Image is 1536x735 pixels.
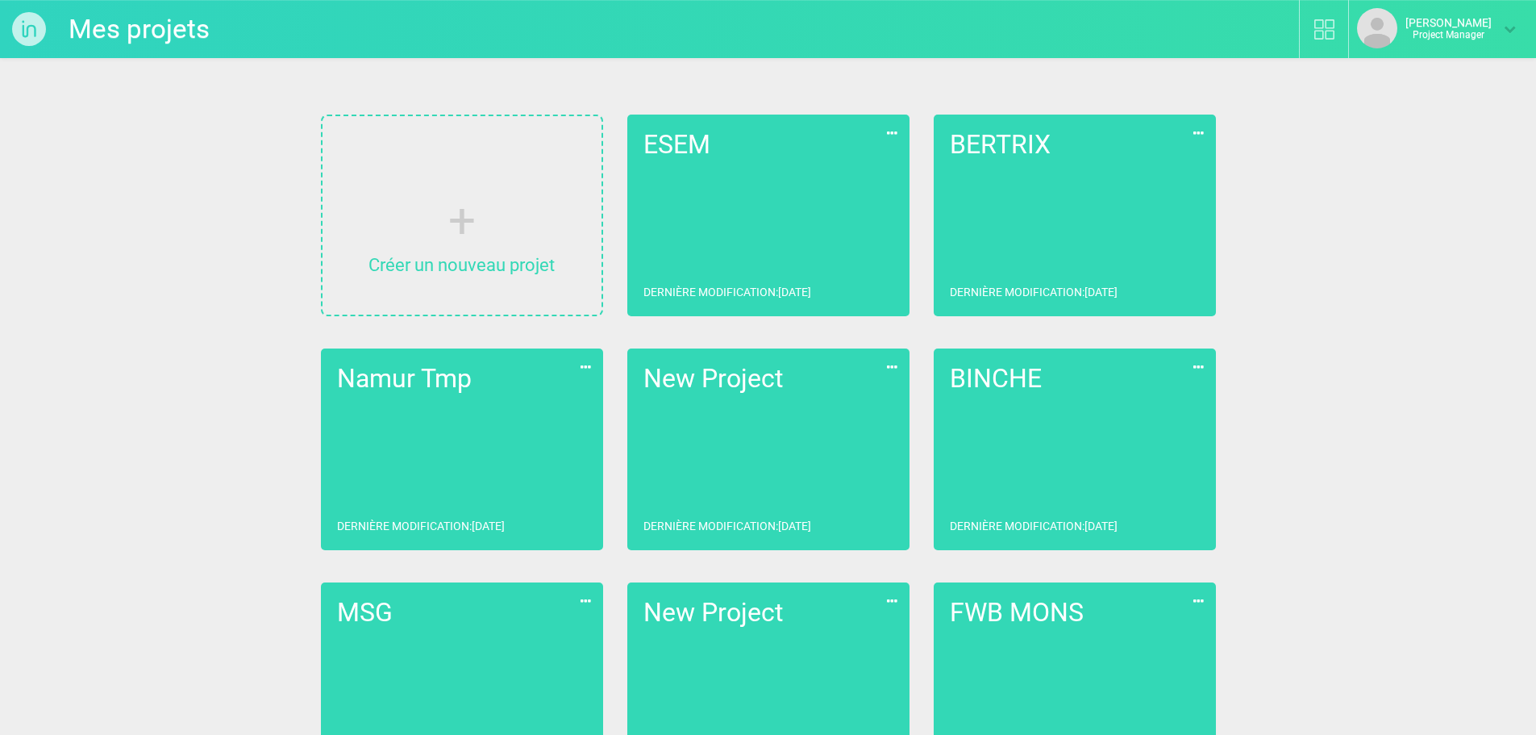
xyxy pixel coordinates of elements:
h2: BERTRIX [950,131,1200,159]
p: Créer un nouveau projet [323,248,601,282]
a: New ProjectDernière modification:[DATE] [627,349,910,550]
h2: New Project [643,365,893,393]
a: Mes projets [69,8,210,50]
a: Créer un nouveau projet [323,116,601,315]
h2: MSG [337,599,587,627]
img: default_avatar.png [1357,8,1397,48]
p: Project Manager [1405,29,1492,40]
p: Dernière modification : [DATE] [950,284,1118,300]
h2: FWB MONS [950,599,1200,627]
a: Namur TmpDernière modification:[DATE] [321,349,603,550]
h2: Namur Tmp [337,365,587,393]
img: biblio.svg [1314,19,1334,40]
a: BERTRIXDernière modification:[DATE] [934,115,1216,316]
a: BINCHEDernière modification:[DATE] [934,349,1216,550]
p: Dernière modification : [DATE] [337,518,505,534]
p: Dernière modification : [DATE] [643,284,811,300]
a: [PERSON_NAME]Project Manager [1357,8,1516,48]
a: ESEMDernière modification:[DATE] [627,115,910,316]
h2: ESEM [643,131,893,159]
strong: [PERSON_NAME] [1405,16,1492,29]
p: Dernière modification : [DATE] [950,518,1118,534]
h2: BINCHE [950,365,1200,393]
p: Dernière modification : [DATE] [643,518,811,534]
h2: New Project [643,599,893,627]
